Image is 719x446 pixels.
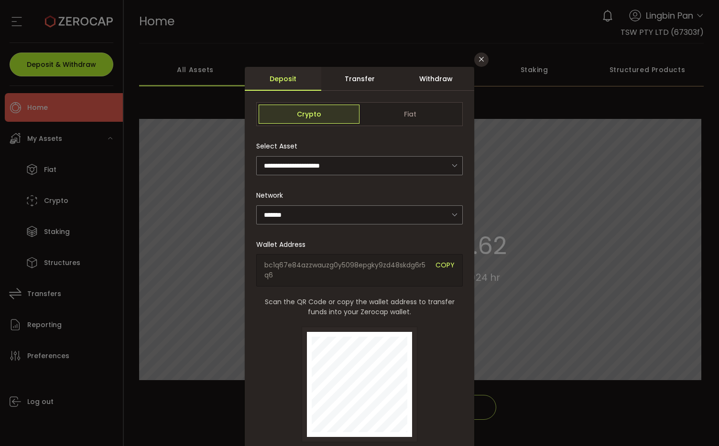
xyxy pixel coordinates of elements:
[256,191,289,200] label: Network
[359,105,460,124] span: Fiat
[256,141,303,151] label: Select Asset
[264,260,428,280] span: bc1q67e84azzwauzg0y5098epgky9zd48skdg6r5q6
[245,67,321,91] div: Deposit
[256,240,311,249] label: Wallet Address
[256,297,463,317] span: Scan the QR Code or copy the wallet address to transfer funds into your Zerocap wallet.
[398,67,474,91] div: Withdraw
[259,105,359,124] span: Crypto
[321,67,398,91] div: Transfer
[605,343,719,446] iframe: Chat Widget
[436,260,455,280] span: COPY
[474,53,489,67] button: Close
